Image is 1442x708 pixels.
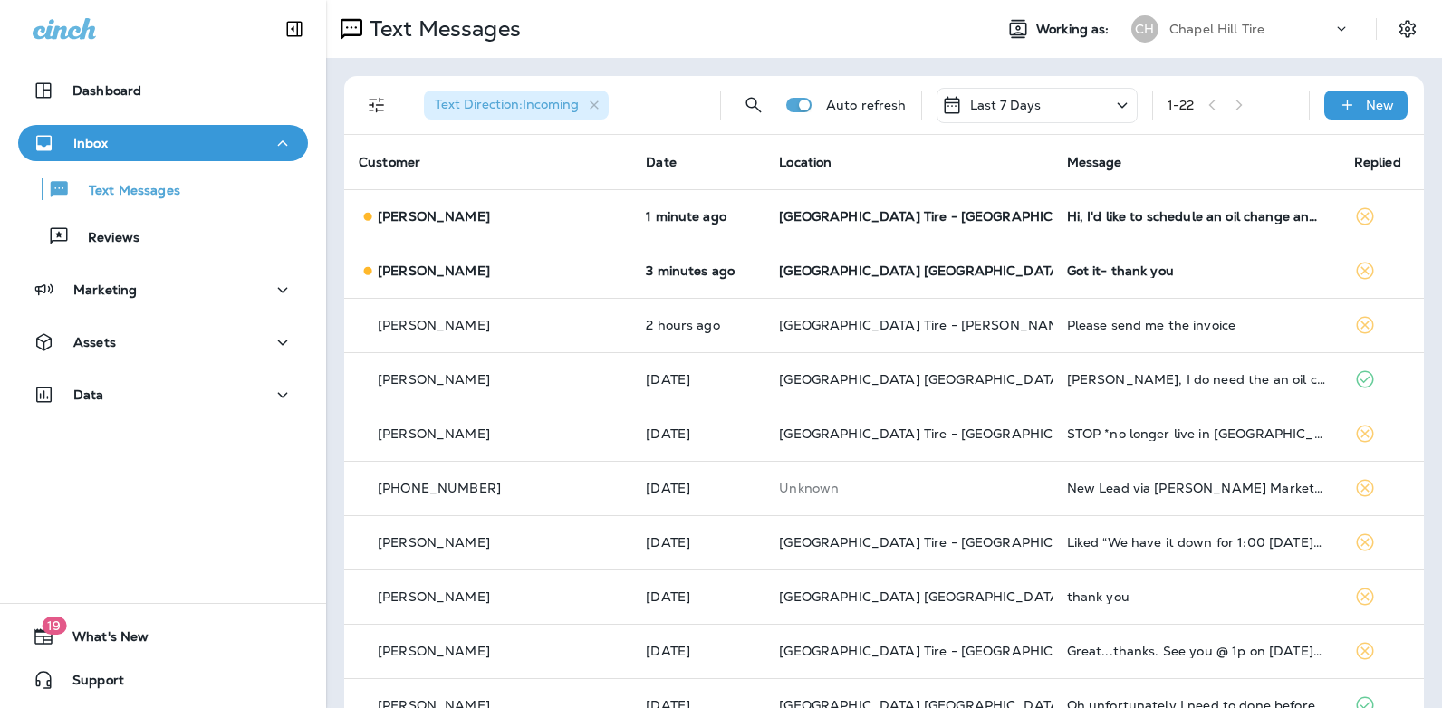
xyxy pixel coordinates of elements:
[646,209,750,224] p: Sep 24, 2025 01:05 PM
[646,644,750,658] p: Sep 22, 2025 01:12 PM
[1067,154,1122,170] span: Message
[18,272,308,308] button: Marketing
[1067,263,1325,278] div: Got it- thank you
[71,183,180,200] p: Text Messages
[378,535,490,550] p: [PERSON_NAME]
[646,481,750,495] p: Sep 22, 2025 04:46 PM
[18,72,308,109] button: Dashboard
[1067,426,1325,441] div: STOP *no longer live in NC
[54,673,124,694] span: Support
[359,154,420,170] span: Customer
[779,643,1105,659] span: [GEOGRAPHIC_DATA] Tire - [GEOGRAPHIC_DATA].
[646,426,750,441] p: Sep 22, 2025 04:55 PM
[42,617,66,635] span: 19
[73,335,116,349] p: Assets
[54,629,149,651] span: What's New
[735,87,772,123] button: Search Messages
[1067,589,1325,604] div: thank you
[779,426,1101,442] span: [GEOGRAPHIC_DATA] Tire - [GEOGRAPHIC_DATA]
[435,96,579,112] span: Text Direction : Incoming
[362,15,521,43] p: Text Messages
[378,589,490,604] p: [PERSON_NAME]
[779,317,1214,333] span: [GEOGRAPHIC_DATA] Tire - [PERSON_NAME][GEOGRAPHIC_DATA]
[73,136,108,150] p: Inbox
[1067,481,1325,495] div: New Lead via Merrick Marketing, Customer Name: Josh S., Contact info: 919-414-1825, Job Info: I a...
[779,154,832,170] span: Location
[779,208,1105,225] span: [GEOGRAPHIC_DATA] Tire - [GEOGRAPHIC_DATA].
[646,318,750,332] p: Sep 24, 2025 10:17 AM
[378,372,490,387] p: [PERSON_NAME]
[378,481,501,495] p: [PHONE_NUMBER]
[646,154,677,170] span: Date
[1354,154,1401,170] span: Replied
[1391,13,1424,45] button: Settings
[970,98,1042,112] p: Last 7 Days
[1169,22,1264,36] p: Chapel Hill Tire
[378,209,490,224] p: [PERSON_NAME]
[18,217,308,255] button: Reviews
[72,83,141,98] p: Dashboard
[18,662,308,698] button: Support
[1366,98,1394,112] p: New
[359,87,395,123] button: Filters
[779,263,1064,279] span: [GEOGRAPHIC_DATA] [GEOGRAPHIC_DATA]
[1067,209,1325,224] div: Hi, I'd like to schedule an oil change and inspection
[646,535,750,550] p: Sep 22, 2025 01:46 PM
[70,230,139,247] p: Reviews
[779,534,1101,550] span: [GEOGRAPHIC_DATA] Tire - [GEOGRAPHIC_DATA]
[779,371,1177,387] span: [GEOGRAPHIC_DATA] [GEOGRAPHIC_DATA][PERSON_NAME]
[378,644,490,658] p: [PERSON_NAME]
[18,377,308,413] button: Data
[1036,22,1113,37] span: Working as:
[646,263,750,278] p: Sep 24, 2025 01:03 PM
[1067,318,1325,332] div: Please send me the invoice
[73,282,137,297] p: Marketing
[1067,644,1325,658] div: Great...thanks. See you @ 1p on October 2. Betty
[1168,98,1195,112] div: 1 - 22
[378,263,490,278] p: [PERSON_NAME]
[1131,15,1158,43] div: CH
[646,372,750,387] p: Sep 23, 2025 11:24 AM
[18,324,308,360] button: Assets
[378,426,490,441] p: [PERSON_NAME]
[269,11,320,47] button: Collapse Sidebar
[73,387,104,402] p: Data
[1067,535,1325,550] div: Liked “We have it down for 1:00 on Wednesday, October 1. We will see you then.”
[18,618,308,655] button: 19What's New
[826,98,907,112] p: Auto refresh
[779,481,1037,495] p: This customer does not have a last location and the phone number they messaged is not assigned to...
[18,125,308,161] button: Inbox
[424,91,609,120] div: Text Direction:Incoming
[18,170,308,208] button: Text Messages
[646,589,750,604] p: Sep 22, 2025 01:44 PM
[779,588,1064,605] span: [GEOGRAPHIC_DATA] [GEOGRAPHIC_DATA]
[1067,372,1325,387] div: Chris, I do need the an oil change. The light has just gone on for that trying to look at. I can'...
[378,318,490,332] p: [PERSON_NAME]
